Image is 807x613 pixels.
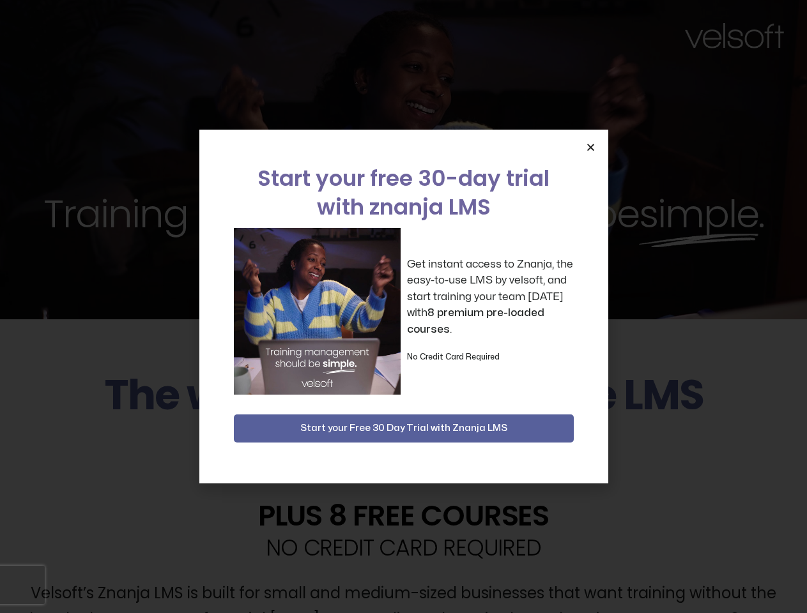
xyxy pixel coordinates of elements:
[234,414,574,443] button: Start your Free 30 Day Trial with Znanja LMS
[234,228,401,395] img: a woman sitting at her laptop dancing
[234,164,574,222] h2: Start your free 30-day trial with znanja LMS
[300,421,507,436] span: Start your Free 30 Day Trial with Znanja LMS
[586,142,596,152] a: Close
[407,256,574,338] p: Get instant access to Znanja, the easy-to-use LMS by velsoft, and start training your team [DATE]...
[407,307,544,335] strong: 8 premium pre-loaded courses
[407,353,500,361] strong: No Credit Card Required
